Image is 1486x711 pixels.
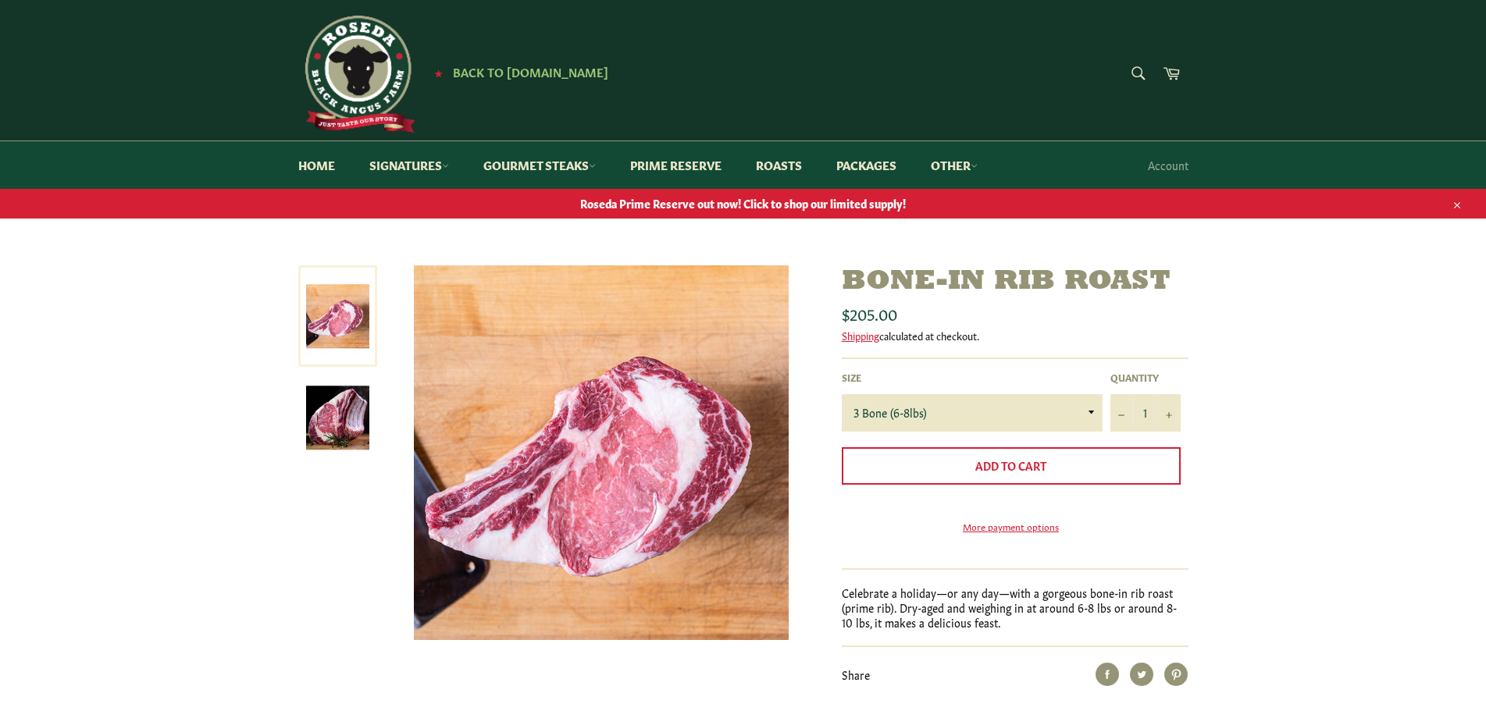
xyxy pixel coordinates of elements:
label: Size [842,371,1103,384]
a: Signatures [354,141,465,189]
a: Home [283,141,351,189]
img: Roseda Beef [298,16,415,133]
img: Bone-in Rib Roast [414,265,789,640]
a: Gourmet Steaks [468,141,611,189]
button: Reduce item quantity by one [1110,394,1134,432]
p: Celebrate a holiday—or any day—with a gorgeous bone-in rib roast (prime rib). Dry-aged and weighi... [842,585,1188,631]
a: Shipping [842,328,879,343]
span: Back to [DOMAIN_NAME] [453,63,608,80]
img: Bone-in Rib Roast [306,386,369,450]
a: Prime Reserve [615,141,737,189]
span: Share [842,667,870,682]
button: Increase item quantity by one [1157,394,1181,432]
a: Account [1140,142,1196,188]
a: Other [915,141,993,189]
label: Quantity [1110,371,1181,384]
h1: Bone-in Rib Roast [842,265,1188,299]
a: Packages [821,141,912,189]
button: Add to Cart [842,447,1181,485]
div: calculated at checkout. [842,329,1188,343]
a: ★ Back to [DOMAIN_NAME] [426,66,608,79]
span: ★ [434,66,443,79]
a: More payment options [842,520,1181,533]
span: Add to Cart [975,457,1046,473]
a: Roasts [740,141,818,189]
span: $205.00 [842,302,897,324]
